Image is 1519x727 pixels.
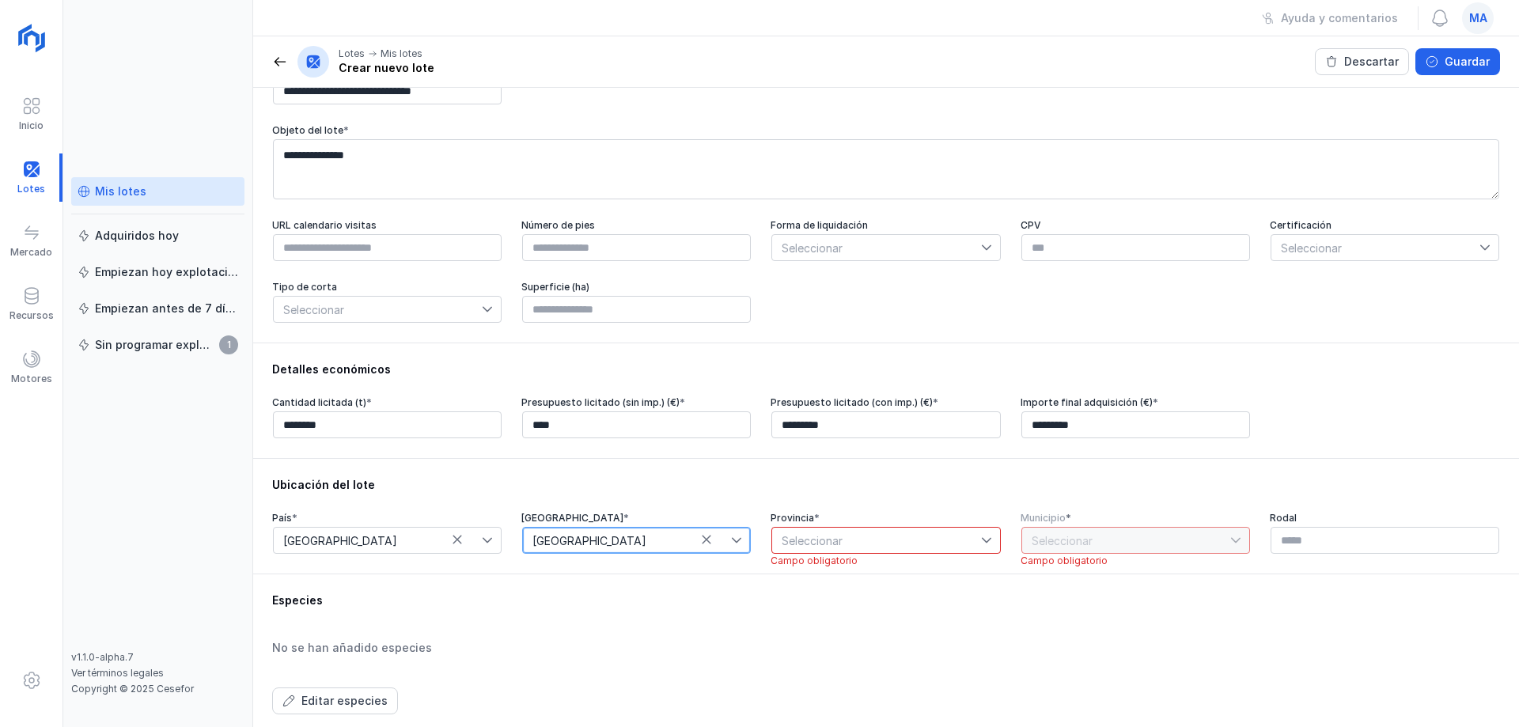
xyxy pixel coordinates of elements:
span: Seleccionar [274,297,482,322]
div: Mis lotes [381,47,422,60]
div: Importe final adquisición (€) [1021,396,1251,409]
div: [GEOGRAPHIC_DATA] [521,512,752,524]
a: Empiezan hoy explotación [71,258,244,286]
span: Castilla y León [523,528,731,553]
div: Número de pies [521,219,752,232]
a: Empiezan antes de 7 días [71,294,244,323]
a: Adquiridos hoy [71,222,244,250]
div: Copyright © 2025 Cesefor [71,683,244,695]
div: Guardar [1445,54,1490,70]
div: País [272,512,502,524]
span: Seleccionar [1271,235,1479,260]
div: Rodal [1270,512,1500,524]
div: Municipio [1021,512,1251,524]
div: Objeto del lote [272,124,1500,137]
div: No se han añadido especies [272,640,1500,656]
div: Detalles económicos [272,362,1500,377]
div: Editar especies [301,693,388,709]
span: Seleccionar [772,528,980,553]
div: Empiezan antes de 7 días [95,301,238,316]
div: Adquiridos hoy [95,228,179,244]
div: Superficie (ha) [521,281,752,293]
div: Certificación [1270,219,1500,232]
a: Sin programar explotación1 [71,331,244,359]
div: Descartar [1344,54,1399,70]
li: Campo obligatorio [1021,555,1251,567]
div: Motores [11,373,52,385]
div: Lotes [339,47,365,60]
span: España [274,528,482,553]
div: Mis lotes [95,184,146,199]
div: Mercado [10,246,52,259]
div: Forma de liquidación [771,219,1001,232]
div: URL calendario visitas [272,219,502,232]
div: Crear nuevo lote [339,60,434,76]
div: Especies [272,593,1500,608]
div: Empiezan hoy explotación [95,264,238,280]
div: Inicio [19,119,44,132]
span: ma [1469,10,1487,26]
button: Guardar [1415,48,1500,75]
div: Tipo de corta [272,281,502,293]
div: CPV [1021,219,1251,232]
span: 1 [219,335,238,354]
button: Editar especies [272,687,398,714]
div: Presupuesto licitado (con imp.) (€) [771,396,1001,409]
div: v1.1.0-alpha.7 [71,651,244,664]
img: logoRight.svg [12,18,51,58]
div: Ubicación del lote [272,477,1500,493]
li: Campo obligatorio [771,555,1001,567]
span: Seleccionar [772,235,980,260]
div: Ayuda y comentarios [1281,10,1398,26]
button: Descartar [1315,48,1409,75]
div: Sin programar explotación [95,337,214,353]
div: Presupuesto licitado (sin imp.) (€) [521,396,752,409]
div: Recursos [9,309,54,322]
button: Ayuda y comentarios [1252,5,1408,32]
a: Mis lotes [71,177,244,206]
div: Cantidad licitada (t) [272,396,502,409]
a: Ver términos legales [71,667,164,679]
div: Provincia [771,512,1001,524]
